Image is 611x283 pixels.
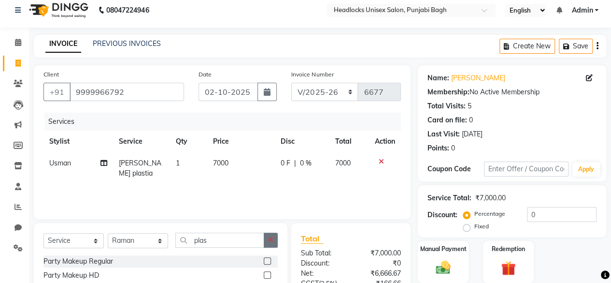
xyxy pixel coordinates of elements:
[484,162,568,177] input: Enter Offer / Coupon Code
[351,248,408,258] div: ₹7,000.00
[492,245,525,253] label: Redemption
[175,233,264,248] input: Search or Scan
[119,159,161,178] span: [PERSON_NAME] plastia
[70,83,184,101] input: Search by Name/Mobile/Email/Code
[43,256,113,267] div: Party Makeup Regular
[474,222,489,231] label: Fixed
[497,259,520,277] img: _gift.svg
[431,259,455,276] img: _cash.svg
[427,87,597,97] div: No Active Membership
[420,245,467,253] label: Manual Payment
[280,158,290,168] span: 0 F
[499,39,555,54] button: Create New
[93,39,161,48] a: PREVIOUS INVOICES
[571,5,593,15] span: Admin
[469,115,473,125] div: 0
[199,70,212,79] label: Date
[294,158,296,168] span: |
[329,131,369,152] th: Total
[43,83,71,101] button: +91
[369,131,401,152] th: Action
[49,159,71,167] span: ⁠Usman
[427,210,457,220] div: Discount:
[170,131,207,152] th: Qty
[294,248,351,258] div: Sub Total:
[451,73,505,83] a: [PERSON_NAME]
[44,113,408,131] div: Services
[213,159,228,167] span: 7000
[299,158,311,168] span: 0 %
[113,131,170,152] th: Service
[335,159,351,167] span: 7000
[427,115,467,125] div: Card on file:
[351,268,408,279] div: ₹6,666.67
[559,39,593,54] button: Save
[291,70,333,79] label: Invoice Number
[474,209,505,218] label: Percentage
[43,70,59,79] label: Client
[45,35,81,53] a: INVOICE
[427,164,484,174] div: Coupon Code
[175,159,179,167] span: 1
[427,87,469,97] div: Membership:
[468,101,471,111] div: 5
[427,193,471,203] div: Service Total:
[427,73,449,83] div: Name:
[43,131,113,152] th: Stylist
[427,129,460,139] div: Last Visit:
[572,162,600,177] button: Apply
[475,193,506,203] div: ₹7,000.00
[294,268,351,279] div: Net:
[427,143,449,153] div: Points:
[351,258,408,268] div: ₹0
[462,129,483,139] div: [DATE]
[451,143,455,153] div: 0
[294,258,351,268] div: Discount:
[43,270,99,281] div: Party Makeup HD
[274,131,329,152] th: Disc
[427,101,466,111] div: Total Visits:
[207,131,274,152] th: Price
[301,234,323,244] span: Total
